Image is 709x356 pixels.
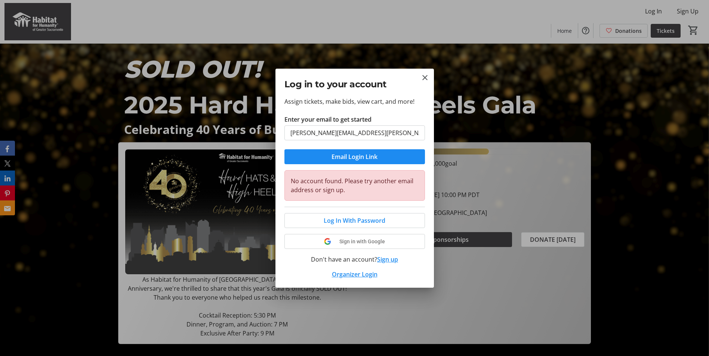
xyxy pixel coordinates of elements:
[284,213,425,228] button: Log In With Password
[332,152,377,161] span: Email Login Link
[284,97,425,106] p: Assign tickets, make bids, view cart, and more!
[332,270,377,278] a: Organizer Login
[284,149,425,164] button: Email Login Link
[339,238,385,244] span: Sign in with Google
[420,73,429,82] button: Close
[284,255,425,264] div: Don't have an account?
[284,234,425,249] button: Sign in with Google
[377,255,398,264] button: Sign up
[284,78,425,91] h2: Log in to your account
[324,216,385,225] span: Log In With Password
[284,115,372,124] label: Enter your email to get started
[284,125,425,140] input: Email Address
[284,170,425,201] div: No account found. Please try another email address or sign up.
